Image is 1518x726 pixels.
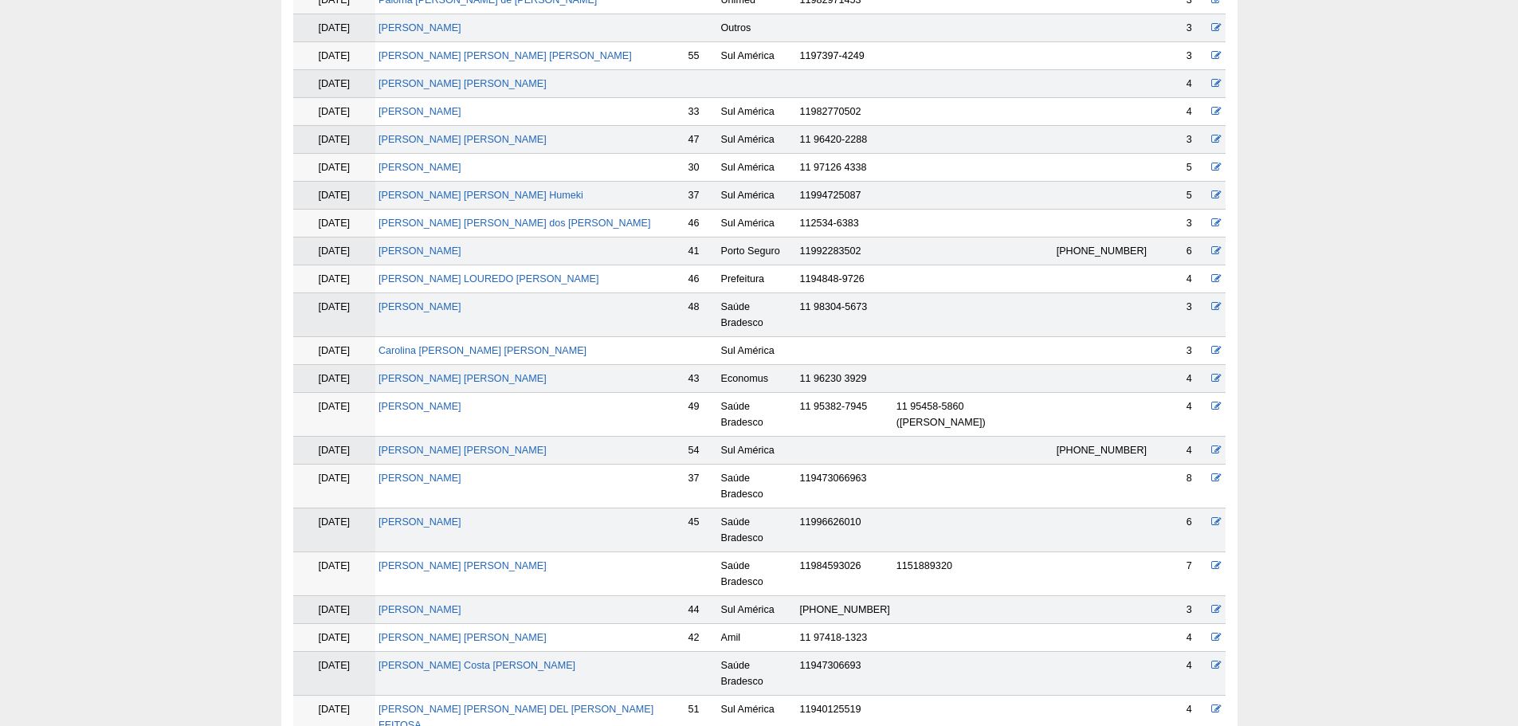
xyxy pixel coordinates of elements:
td: 1151889320 [893,552,1053,596]
a: [PERSON_NAME] [PERSON_NAME] [379,560,547,571]
td: [DATE] [293,98,375,126]
a: [PERSON_NAME] [379,22,461,33]
td: 11982770502 [796,98,892,126]
td: 45 [685,508,718,552]
td: [DATE] [293,237,375,265]
td: Saúde Bradesco [718,293,797,337]
a: [PERSON_NAME] [379,401,461,412]
td: [DATE] [293,337,375,365]
td: 4 [1183,98,1209,126]
td: 4 [1183,365,1209,393]
td: 3 [1183,293,1209,337]
td: 55 [685,42,718,70]
td: 1194848-9726 [796,265,892,293]
td: [DATE] [293,465,375,508]
a: [PERSON_NAME] LOUREDO [PERSON_NAME] [379,273,598,285]
a: [PERSON_NAME] [PERSON_NAME] [379,78,547,89]
a: [PERSON_NAME] [PERSON_NAME] [379,445,547,456]
td: [DATE] [293,154,375,182]
td: 11 96230 3929 [796,365,892,393]
td: Saúde Bradesco [718,652,797,696]
td: Sul América [718,337,797,365]
td: [PHONE_NUMBER] [796,596,892,624]
td: 11994725087 [796,182,892,210]
td: Sul América [718,42,797,70]
a: [PERSON_NAME] [PERSON_NAME] [379,373,547,384]
td: Sul América [718,596,797,624]
td: [DATE] [293,265,375,293]
td: 33 [685,98,718,126]
td: Sul América [718,154,797,182]
td: 4 [1183,70,1209,98]
td: 44 [685,596,718,624]
td: 11 97126 4338 [796,154,892,182]
td: 119473066963 [796,465,892,508]
td: Porto Seguro [718,237,797,265]
td: 3 [1183,210,1209,237]
td: 112534-6383 [796,210,892,237]
a: [PERSON_NAME] [379,516,461,528]
td: 11 96420-2288 [796,126,892,154]
td: 8 [1183,465,1209,508]
td: Outros [718,14,797,42]
td: Amil [718,624,797,652]
a: [PERSON_NAME] [379,162,461,173]
td: [DATE] [293,210,375,237]
td: Sul América [718,126,797,154]
td: [DATE] [293,624,375,652]
td: 49 [685,393,718,437]
td: [DATE] [293,42,375,70]
a: [PERSON_NAME] [379,106,461,117]
a: [PERSON_NAME] [PERSON_NAME] [379,632,547,643]
td: [DATE] [293,552,375,596]
td: 41 [685,237,718,265]
a: [PERSON_NAME] [379,604,461,615]
td: [DATE] [293,652,375,696]
td: 37 [685,465,718,508]
td: Saúde Bradesco [718,393,797,437]
td: 43 [685,365,718,393]
td: Saúde Bradesco [718,552,797,596]
td: Saúde Bradesco [718,508,797,552]
td: [DATE] [293,126,375,154]
td: 4 [1183,265,1209,293]
td: 11 98304-5673 [796,293,892,337]
td: 42 [685,624,718,652]
td: [DATE] [293,596,375,624]
a: Carolina [PERSON_NAME] [PERSON_NAME] [379,345,586,356]
td: [DATE] [293,70,375,98]
td: 11 97418-1323 [796,624,892,652]
a: [PERSON_NAME] [PERSON_NAME] [PERSON_NAME] [379,50,632,61]
td: 46 [685,210,718,237]
td: Sul América [718,98,797,126]
td: 4 [1183,393,1209,437]
td: [DATE] [293,182,375,210]
td: Sul América [718,437,797,465]
td: 11992283502 [796,237,892,265]
td: 3 [1183,14,1209,42]
td: 3 [1183,337,1209,365]
td: Sul América [718,182,797,210]
a: [PERSON_NAME] [379,473,461,484]
td: [DATE] [293,293,375,337]
td: 11 95458-5860 ([PERSON_NAME]) [893,393,1053,437]
td: 11996626010 [796,508,892,552]
td: 3 [1183,596,1209,624]
td: 7 [1183,552,1209,596]
td: 30 [685,154,718,182]
td: Saúde Bradesco [718,465,797,508]
td: 4 [1183,624,1209,652]
td: [PHONE_NUMBER] [1053,237,1150,265]
td: [DATE] [293,14,375,42]
td: 54 [685,437,718,465]
td: 11947306693 [796,652,892,696]
td: 5 [1183,154,1209,182]
td: 4 [1183,652,1209,696]
td: Economus [718,365,797,393]
td: [DATE] [293,365,375,393]
td: 11984593026 [796,552,892,596]
td: Sul América [718,210,797,237]
td: [DATE] [293,393,375,437]
td: 37 [685,182,718,210]
a: [PERSON_NAME] [PERSON_NAME] Humeki [379,190,583,201]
